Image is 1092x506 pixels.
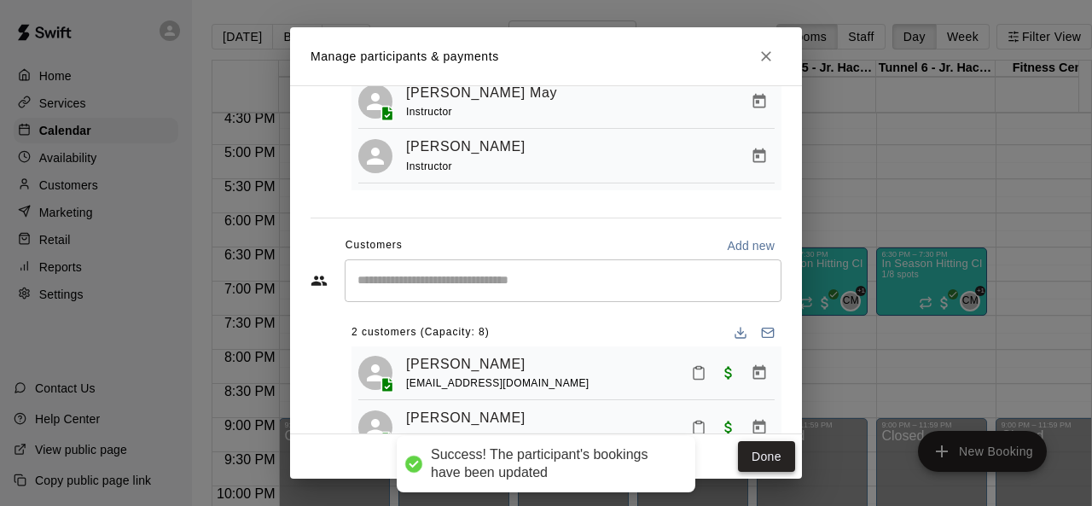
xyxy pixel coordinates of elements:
button: Download list [727,319,754,346]
button: Email participants [754,319,781,346]
svg: Customers [311,272,328,289]
span: 2 customers (Capacity: 8) [351,319,490,346]
button: Manage bookings & payment [744,141,775,172]
span: Paid with Card [713,419,744,433]
div: Solomon Beran [358,410,392,445]
button: Manage bookings & payment [744,86,775,117]
button: Add new [720,232,781,259]
div: Clark Culp [358,356,392,390]
div: Start typing to search customers... [345,259,781,302]
span: [EMAIL_ADDRESS][DOMAIN_NAME] [406,432,590,444]
a: [PERSON_NAME] [406,353,526,375]
button: Manage bookings & payment [744,412,775,443]
p: Manage participants & payments [311,48,499,66]
span: Instructor [406,106,452,118]
button: Manage bookings & payment [744,358,775,388]
button: Close [751,41,781,72]
span: Instructor [406,160,452,172]
button: Mark attendance [684,358,713,387]
button: Mark attendance [684,413,713,442]
div: Carson May [358,84,392,119]
span: Waived payment [713,364,744,379]
a: [PERSON_NAME] May [406,82,557,104]
p: Add new [727,237,775,254]
span: [EMAIL_ADDRESS][DOMAIN_NAME] [406,377,590,389]
a: [PERSON_NAME] [406,407,526,429]
a: [PERSON_NAME] [406,136,526,158]
div: Caden Wallace [358,139,392,173]
div: Success! The participant's bookings have been updated [431,446,678,482]
span: Customers [346,232,403,259]
button: Done [738,441,795,473]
